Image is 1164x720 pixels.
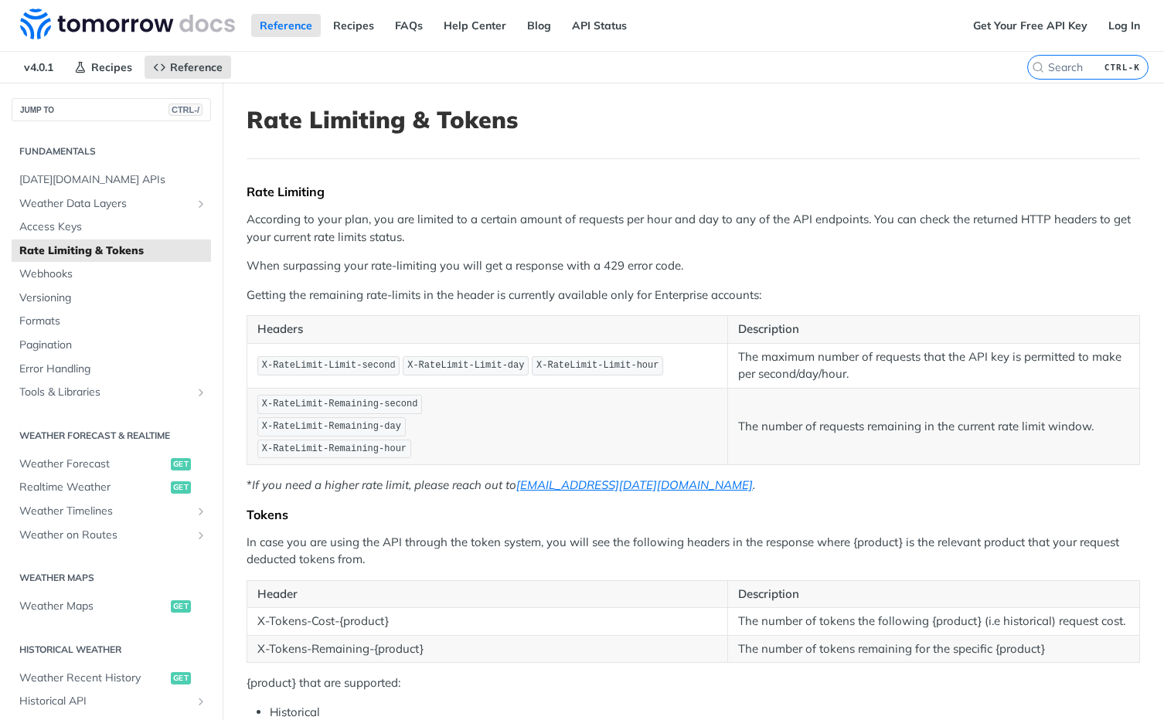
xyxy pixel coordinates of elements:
[91,60,132,74] span: Recipes
[19,196,191,212] span: Weather Data Layers
[247,211,1140,246] p: According to your plan, you are limited to a certain amount of requests per hour and day to any o...
[519,14,560,37] a: Blog
[1101,59,1144,75] kbd: CTRL-K
[12,192,211,216] a: Weather Data LayersShow subpages for Weather Data Layers
[1032,61,1044,73] svg: Search
[19,290,207,306] span: Versioning
[325,14,383,37] a: Recipes
[247,184,1140,199] div: Rate Limiting
[195,198,207,210] button: Show subpages for Weather Data Layers
[435,14,515,37] a: Help Center
[407,360,524,371] span: X-RateLimit-Limit-day
[19,599,167,614] span: Weather Maps
[12,144,211,158] h2: Fundamentals
[19,243,207,259] span: Rate Limiting & Tokens
[19,314,207,329] span: Formats
[12,239,211,263] a: Rate Limiting & Tokens
[262,421,401,432] span: X-RateLimit-Remaining-day
[171,458,191,470] span: get
[247,287,1140,304] p: Getting the remaining rate-limits in the header is currently available only for Enterprise accounts:
[12,500,211,523] a: Weather TimelinesShow subpages for Weather Timelines
[19,457,167,472] span: Weather Forecast
[195,529,207,542] button: Show subpages for Weather on Routes
[12,381,211,404] a: Tools & LibrariesShow subpages for Tools & Libraries
[19,504,191,519] span: Weather Timelines
[965,14,1096,37] a: Get Your Free API Key
[19,480,167,495] span: Realtime Weather
[386,14,431,37] a: FAQs
[19,338,207,353] span: Pagination
[247,257,1140,275] p: When surpassing your rate-limiting you will get a response with a 429 error code.
[19,671,167,686] span: Weather Recent History
[19,362,207,377] span: Error Handling
[12,216,211,239] a: Access Keys
[12,595,211,618] a: Weather Mapsget
[20,8,235,39] img: Tomorrow.io Weather API Docs
[247,507,1140,522] div: Tokens
[19,172,207,188] span: [DATE][DOMAIN_NAME] APIs
[171,481,191,494] span: get
[12,287,211,310] a: Versioning
[738,348,1129,383] p: The maximum number of requests that the API key is permitted to make per second/day/hour.
[12,310,211,333] a: Formats
[12,334,211,357] a: Pagination
[195,695,207,708] button: Show subpages for Historical API
[19,385,191,400] span: Tools & Libraries
[727,608,1139,636] td: The number of tokens the following {product} (i.e historical) request cost.
[262,399,418,409] span: X-RateLimit-Remaining-second
[12,524,211,547] a: Weather on RoutesShow subpages for Weather on Routes
[195,386,207,399] button: Show subpages for Tools & Libraries
[247,635,728,663] td: X-Tokens-Remaining-{product}
[12,358,211,381] a: Error Handling
[12,571,211,585] h2: Weather Maps
[12,476,211,499] a: Realtime Weatherget
[145,56,231,79] a: Reference
[738,321,1129,338] p: Description
[247,580,728,608] th: Header
[195,505,207,518] button: Show subpages for Weather Timelines
[66,56,141,79] a: Recipes
[12,168,211,192] a: [DATE][DOMAIN_NAME] APIs
[247,608,728,636] td: X-Tokens-Cost-{product}
[12,667,211,690] a: Weather Recent Historyget
[257,321,717,338] p: Headers
[171,600,191,613] span: get
[12,429,211,443] h2: Weather Forecast & realtime
[12,263,211,286] a: Webhooks
[1100,14,1149,37] a: Log In
[12,690,211,713] a: Historical APIShow subpages for Historical API
[12,453,211,476] a: Weather Forecastget
[19,694,191,709] span: Historical API
[563,14,635,37] a: API Status
[171,672,191,684] span: get
[19,219,207,235] span: Access Keys
[727,635,1139,663] td: The number of tokens remaining for the specific {product}
[262,443,407,454] span: X-RateLimit-Remaining-hour
[252,477,755,492] em: If you need a higher rate limit, please reach out to .
[738,418,1129,436] p: The number of requests remaining in the current rate limit window.
[12,98,211,121] button: JUMP TOCTRL-/
[247,106,1140,134] h1: Rate Limiting & Tokens
[262,360,396,371] span: X-RateLimit-Limit-second
[536,360,659,371] span: X-RateLimit-Limit-hour
[15,56,62,79] span: v4.0.1
[19,528,191,543] span: Weather on Routes
[168,104,203,116] span: CTRL-/
[170,60,223,74] span: Reference
[516,477,753,492] a: [EMAIL_ADDRESS][DATE][DOMAIN_NAME]
[19,267,207,282] span: Webhooks
[247,534,1140,569] p: In case you are using the API through the token system, you will see the following headers in the...
[12,643,211,657] h2: Historical Weather
[247,674,1140,692] p: {product} that are supported:
[251,14,321,37] a: Reference
[727,580,1139,608] th: Description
